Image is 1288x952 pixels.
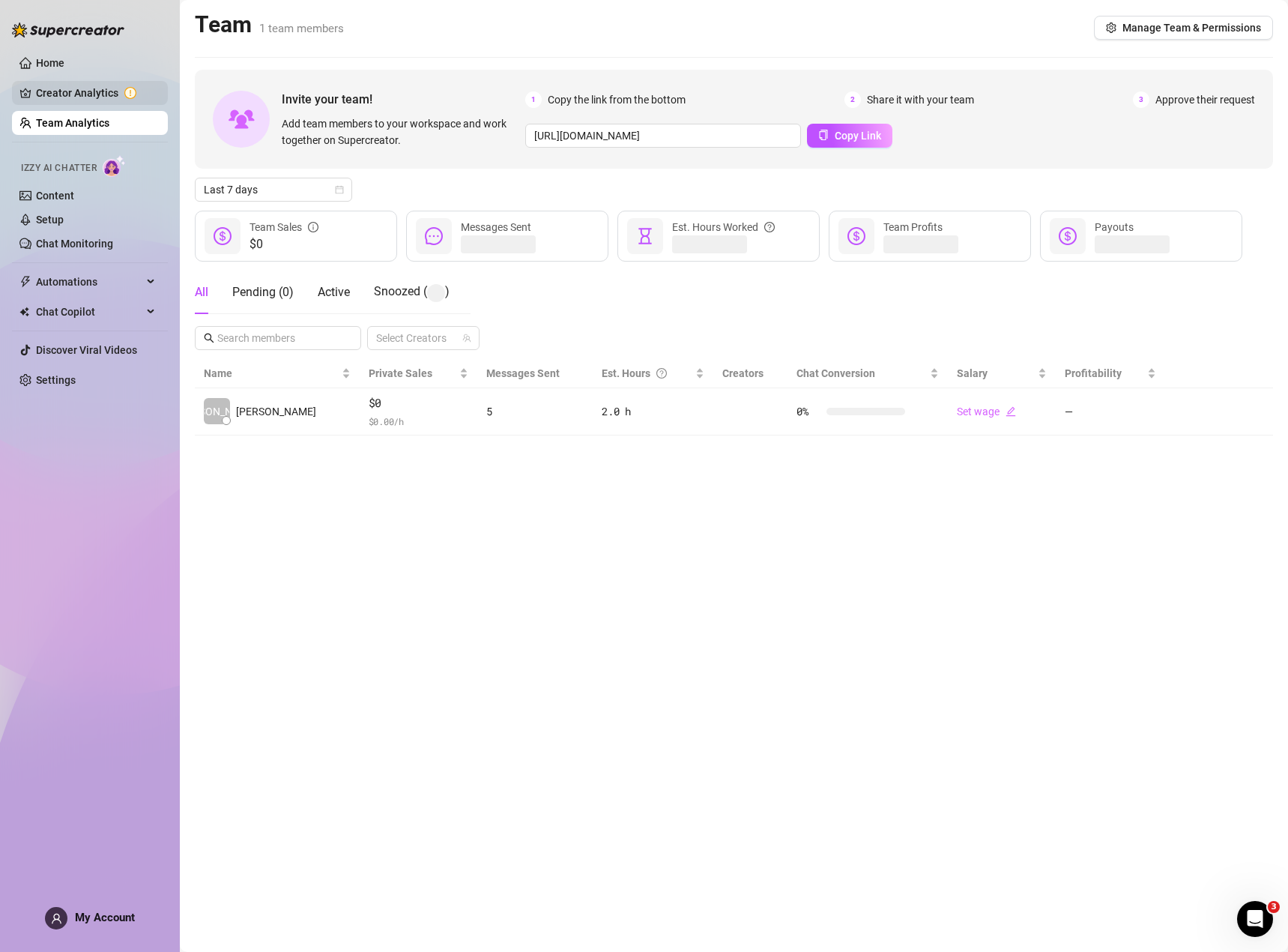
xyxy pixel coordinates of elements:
span: Name [204,365,339,382]
div: 5 [486,403,584,420]
a: Chat Monitoring [36,238,113,250]
span: search [204,333,214,343]
span: Share it with your team [867,91,974,108]
span: [PERSON_NAME] [236,403,316,420]
span: dollar-circle [214,227,232,245]
div: Est. Hours Worked [672,219,775,235]
a: Home [36,57,64,69]
span: Active [318,285,350,299]
span: Team Profits [883,221,943,233]
span: calendar [335,185,344,194]
span: 3 [1268,901,1280,913]
span: Izzy AI Chatter [21,161,97,175]
div: Pending ( 0 ) [232,283,294,301]
span: $0 [369,394,469,412]
span: dollar-circle [1059,227,1077,245]
span: Chat Copilot [36,300,142,324]
button: Copy Link [807,124,892,148]
span: $0 [250,235,318,253]
a: Setup [36,214,64,226]
span: edit [1006,406,1016,417]
span: setting [1106,22,1116,33]
iframe: Intercom live chat [1237,901,1273,937]
span: team [462,334,471,343]
span: Payouts [1095,221,1134,233]
span: Copy Link [835,130,881,142]
span: copy [818,130,829,140]
a: Set wageedit [957,406,1016,418]
span: info-circle [308,219,318,235]
a: Content [36,190,74,202]
div: Est. Hours [602,365,692,382]
span: question-circle [656,365,667,382]
span: thunderbolt [19,276,31,288]
span: dollar-circle [847,227,865,245]
span: 3 [1133,91,1149,108]
span: message [425,227,443,245]
span: Approve their request [1155,91,1255,108]
span: Last 7 days [204,178,343,201]
input: Search members [217,330,340,346]
th: Name [195,359,360,388]
th: Creators [713,359,788,388]
span: Manage Team & Permissions [1122,22,1261,34]
span: Snoozed ( ) [374,284,450,298]
span: 0 % [796,403,820,420]
span: 1 team members [259,22,344,35]
h2: Team [195,10,344,39]
a: Settings [36,374,76,386]
span: Messages Sent [461,221,531,233]
span: Chat Conversion [796,367,875,379]
span: Copy the link from the bottom [548,91,686,108]
img: logo-BBDzfeDw.svg [12,22,124,37]
span: 2 [844,91,861,108]
span: question-circle [764,219,775,235]
span: [PERSON_NAME] [177,403,257,420]
span: Add team members to your workspace and work together on Supercreator. [282,115,519,148]
span: user [51,913,62,924]
div: All [195,283,208,301]
span: Private Sales [369,367,432,379]
button: Manage Team & Permissions [1094,16,1273,40]
span: Salary [957,367,988,379]
img: Chat Copilot [19,307,29,317]
div: 2.0 h [602,403,704,420]
span: hourglass [636,227,654,245]
td: — [1056,388,1165,436]
a: Discover Viral Videos [36,344,137,356]
span: Invite your team! [282,90,525,109]
span: Automations [36,270,142,294]
a: Team Analytics [36,117,109,129]
span: $ 0.00 /h [369,414,469,429]
a: Creator Analytics exclamation-circle [36,81,156,105]
span: Profitability [1065,367,1122,379]
span: My Account [75,911,135,924]
img: AI Chatter [103,155,126,177]
span: Messages Sent [486,367,560,379]
div: Team Sales [250,219,318,235]
span: 1 [525,91,542,108]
